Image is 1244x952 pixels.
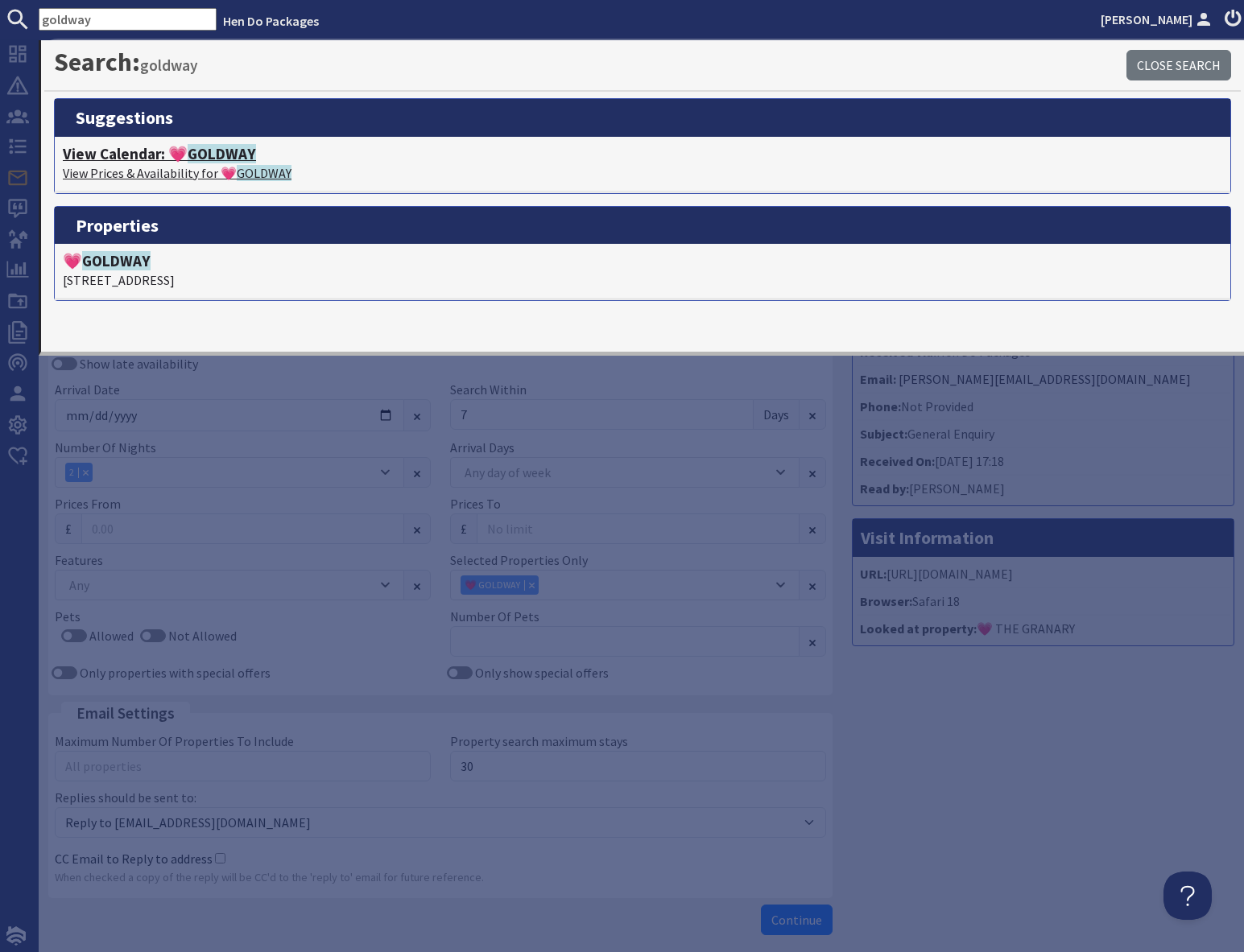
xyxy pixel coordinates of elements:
li: 💗 THE GRANARY [857,616,1230,641]
label: Number Of Nights [55,439,156,455]
img: staytech_i_w-64f4e8e9ee0a9c174fd5317b4b171b261742d2d393467e5bdba4413f4f884c10.svg [6,926,26,946]
strong: Read by: [860,480,909,497]
label: Prices From [55,496,121,512]
strong: Subject: [860,426,907,442]
span: Continue [771,912,822,928]
div: 💗 GOLDWAY [461,578,524,592]
a: Close Search [1126,50,1231,80]
p: View Prices & Availability for 💗 [63,163,1222,183]
strong: Browser: [860,593,912,609]
a: [PERSON_NAME] [1101,10,1215,29]
li: Safari 18 [857,588,1230,616]
label: Search Within [450,381,527,398]
a: Hen Do Packages [223,13,319,29]
input: All properties [55,751,431,781]
li: Not Provided [857,394,1230,421]
div: Combobox [450,457,800,488]
span: translation missing: en.email_settings [76,703,175,723]
label: Only properties with special offers [77,665,271,681]
h1: Search: [54,47,1126,77]
div: Combobox [55,570,404,600]
span: GOLDWAY [237,165,291,181]
li: [URL][DOMAIN_NAME] [857,561,1230,588]
button: Continue [761,905,833,935]
span: £ [450,513,477,544]
label: Not Allowed [166,628,237,644]
li: [PERSON_NAME] [857,476,1230,501]
input: 0.00 [81,513,404,544]
span: GOLDWAY [188,144,256,163]
a: View Calendar: 💗GOLDWAYView Prices & Availability for 💗GOLDWAY [63,145,1222,183]
div: Any day of week [461,464,772,481]
label: CC Email to Reply to address [55,851,213,867]
label: Replies should be sent to: [55,789,196,806]
small: goldway [140,56,198,75]
div: 2 [65,465,78,480]
span: £ [55,513,82,544]
span: Days [753,399,800,430]
label: Arrival Days [450,439,515,455]
label: Arrival Date [55,381,120,398]
li: [DATE] 17:18 [857,448,1230,476]
span: GOLDWAY [82,251,151,270]
label: Pets [55,608,81,624]
iframe: Toggle Customer Support [1163,872,1212,920]
strong: Phone: [860,398,901,414]
h3: properties [55,207,1230,244]
div: Any [65,576,377,594]
label: Prices To [450,496,501,512]
div: Combobox [450,570,800,600]
label: Property search maximum stays [450,733,628,749]
p: When checked a copy of the reply will be CC'd to the 'reply to' email for future reference. [55,869,826,887]
li: General Enquiry [857,421,1230,448]
a: [PERSON_NAME][EMAIL_ADDRESS][DOMAIN_NAME] [899,371,1191,387]
h4: 💗 [63,252,1222,270]
label: Maximum Number Of Properties To Include [55,733,294,749]
h3: suggestions [55,99,1230,136]
input: SEARCH [39,8,217,31]
label: Selected Properties Only [450,552,588,568]
label: Allowed [87,628,134,644]
strong: Looked at property: [860,620,977,637]
div: Combobox [55,457,404,488]
input: No limit [477,513,800,544]
strong: Email: [860,371,896,387]
input: 7 [450,399,754,430]
h3: Visit Information [853,519,1234,556]
h4: View Calendar: 💗 [63,145,1222,163]
strong: Received On: [860,453,935,469]
label: Features [55,552,103,568]
label: Number Of Pets [450,608,539,624]
p: [STREET_ADDRESS] [63,270,1222,290]
a: 💗GOLDWAY[STREET_ADDRESS] [63,252,1222,290]
label: Only show special offers [473,665,609,681]
label: Show late availability [77,356,198,372]
strong: URL: [860,566,887,582]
